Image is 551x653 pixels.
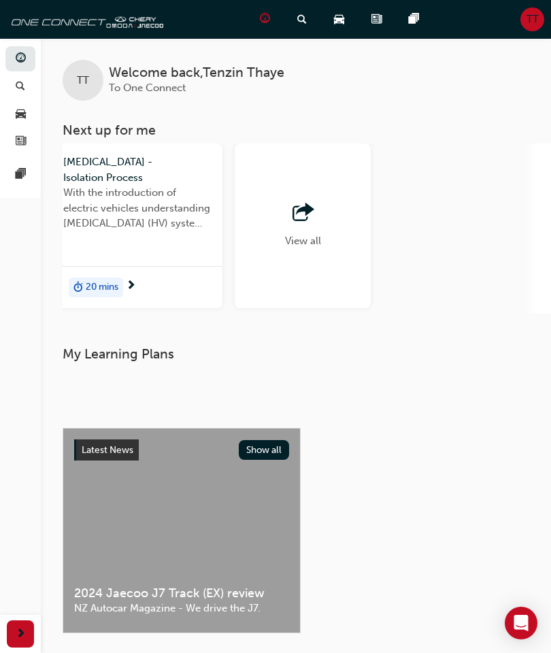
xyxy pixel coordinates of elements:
button: TT [520,7,544,31]
h3: My Learning Plans [63,346,529,362]
a: Latest NewsShow all [74,439,289,461]
span: outbound-icon [293,203,313,222]
h3: Next up for me [41,122,551,138]
span: View all [285,235,321,247]
span: 20 mins [86,280,118,295]
span: car-icon [334,11,344,28]
span: guage-icon [260,11,270,28]
span: next-icon [16,626,26,643]
span: Welcome back , Tenzin Thaye [109,65,284,81]
span: duration-icon [73,279,83,297]
span: search-icon [16,81,25,93]
a: news-icon [361,5,398,33]
a: search-icon [286,5,323,33]
span: next-icon [126,280,136,292]
span: pages-icon [16,169,26,181]
span: news-icon [371,11,382,28]
span: [MEDICAL_DATA] - Isolation Process [63,154,212,185]
span: TT [77,73,89,88]
button: View all [235,144,541,314]
span: search-icon [297,11,307,28]
a: Latest NewsShow all2024 Jaecoo J7 Track (EX) reviewNZ Autocar Magazine - We drive the J7. [63,428,301,633]
span: car-icon [16,108,26,120]
span: To One Connect [109,82,186,94]
a: pages-icon [398,5,435,33]
span: Latest News [82,444,133,456]
span: guage-icon [16,53,26,65]
span: 2024 Jaecoo J7 Track (EX) review [74,586,289,601]
div: Open Intercom Messenger [505,607,537,639]
button: Show all [239,440,290,460]
img: oneconnect [7,5,163,33]
a: guage-icon [249,5,286,33]
span: news-icon [16,136,26,148]
span: pages-icon [409,11,419,28]
span: With the introduction of electric vehicles understanding [MEDICAL_DATA] (HV) systems is critical ... [63,185,212,231]
a: car-icon [323,5,361,33]
span: NZ Autocar Magazine - We drive the J7. [74,601,289,616]
span: TT [527,12,539,27]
